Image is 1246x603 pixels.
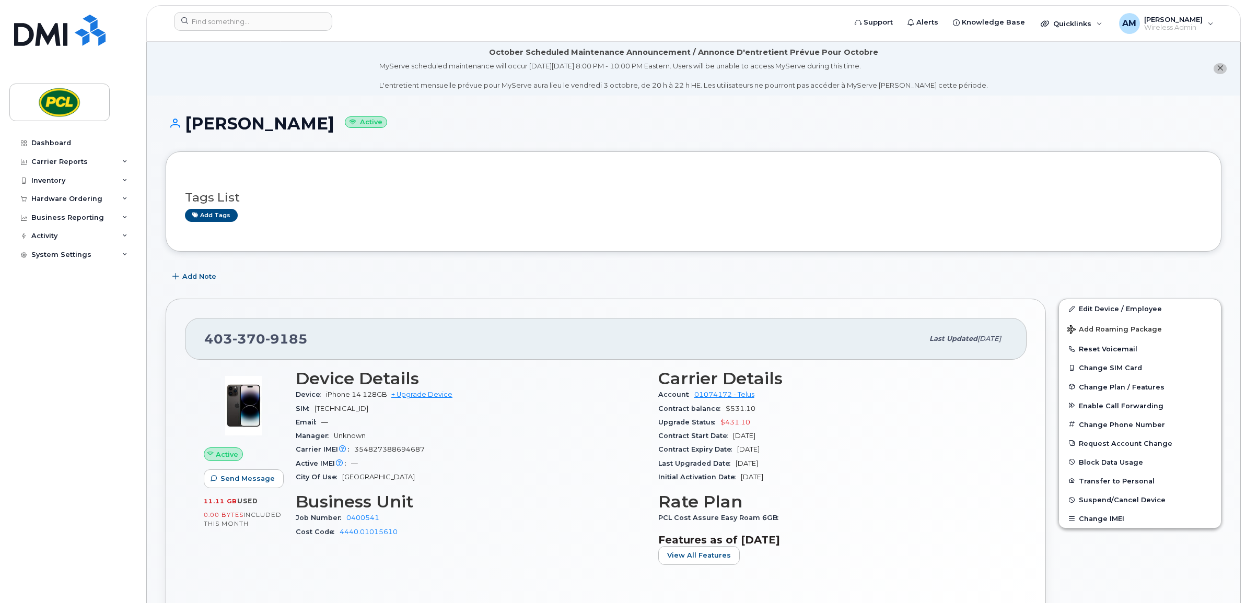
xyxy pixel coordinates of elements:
[237,497,258,505] span: used
[326,391,387,398] span: iPhone 14 128GB
[737,445,760,453] span: [DATE]
[1067,325,1162,335] span: Add Roaming Package
[296,459,351,467] span: Active IMEI
[658,445,737,453] span: Contract Expiry Date
[204,498,237,505] span: 11.11 GB
[296,418,321,426] span: Email
[1079,496,1166,504] span: Suspend/Cancel Device
[694,391,754,398] a: 01074172 - Telus
[296,391,326,398] span: Device
[658,369,1008,388] h3: Carrier Details
[185,209,238,222] a: Add tags
[1059,434,1221,453] button: Request Account Change
[720,418,750,426] span: $431.10
[658,514,784,522] span: PCL Cost Assure Easy Roam 6GB
[658,492,1008,511] h3: Rate Plan
[379,61,988,90] div: MyServe scheduled maintenance will occur [DATE][DATE] 8:00 PM - 10:00 PM Eastern. Users will be u...
[166,114,1221,133] h1: [PERSON_NAME]
[296,514,346,522] span: Job Number
[296,369,646,388] h3: Device Details
[296,473,342,481] span: City Of Use
[1214,63,1227,74] button: close notification
[296,528,340,536] span: Cost Code
[296,492,646,511] h3: Business Unit
[296,445,354,453] span: Carrier IMEI
[204,331,308,347] span: 403
[741,473,763,481] span: [DATE]
[733,432,755,440] span: [DATE]
[929,335,977,342] span: Last updated
[185,191,1202,204] h3: Tags List
[220,474,275,483] span: Send Message
[736,459,758,467] span: [DATE]
[658,534,1008,546] h3: Features as of [DATE]
[1059,339,1221,358] button: Reset Voicemail
[321,418,328,426] span: —
[1059,318,1221,339] button: Add Roaming Package
[216,450,238,459] span: Active
[212,374,275,437] img: image20231002-4137094-12l9yso.jpeg
[296,405,315,412] span: SIM
[1059,299,1221,318] a: Edit Device / Employee
[232,331,265,347] span: 370
[265,331,308,347] span: 9185
[340,528,398,536] a: 4440.01015610
[342,473,415,481] span: [GEOGRAPHIC_DATA]
[1079,383,1165,391] span: Change Plan / Features
[1059,377,1221,396] button: Change Plan / Features
[166,267,225,286] button: Add Note
[204,469,284,488] button: Send Message
[667,550,731,560] span: View All Features
[726,405,755,412] span: $531.10
[1059,490,1221,509] button: Suspend/Cancel Device
[658,418,720,426] span: Upgrade Status
[204,511,243,518] span: 0.00 Bytes
[1059,453,1221,471] button: Block Data Usage
[345,116,387,128] small: Active
[1059,509,1221,528] button: Change IMEI
[315,405,368,412] span: [TECHNICAL_ID]
[1059,358,1221,377] button: Change SIM Card
[1079,401,1163,409] span: Enable Call Forwarding
[1059,396,1221,415] button: Enable Call Forwarding
[346,514,379,522] a: 0400541
[182,271,216,281] span: Add Note
[391,391,452,398] a: + Upgrade Device
[1059,471,1221,490] button: Transfer to Personal
[658,459,736,467] span: Last Upgraded Date
[334,432,366,440] span: Unknown
[658,473,741,481] span: Initial Activation Date
[351,459,358,467] span: —
[489,47,878,58] div: October Scheduled Maintenance Announcement / Annonce D'entretient Prévue Pour Octobre
[354,445,425,453] span: 354827388694687
[658,391,694,398] span: Account
[1059,415,1221,434] button: Change Phone Number
[658,405,726,412] span: Contract balance
[977,335,1001,342] span: [DATE]
[658,546,740,565] button: View All Features
[658,432,733,440] span: Contract Start Date
[296,432,334,440] span: Manager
